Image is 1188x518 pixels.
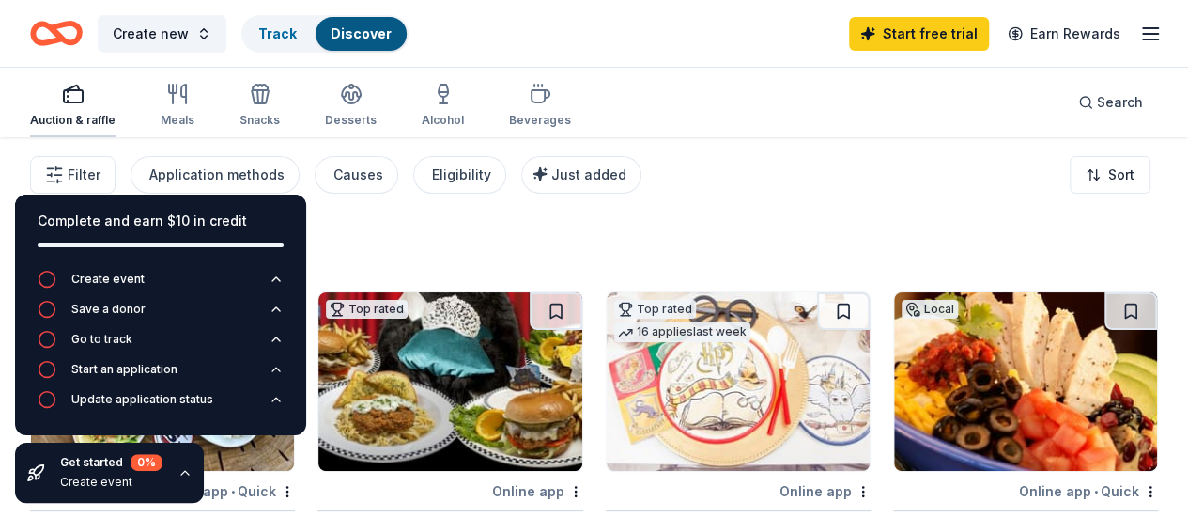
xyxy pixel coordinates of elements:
[239,75,280,137] button: Snacks
[326,300,408,319] div: Top rated
[38,270,284,300] button: Create event
[38,210,284,232] div: Complete and earn $10 in credit
[413,156,506,194] button: Eligibility
[161,113,194,128] div: Meals
[521,156,641,194] button: Just added
[1094,484,1098,499] span: •
[71,272,145,287] div: Create event
[131,454,162,471] div: 0 %
[38,300,284,330] button: Save a donor
[30,75,116,137] button: Auction & raffle
[71,392,213,407] div: Update application status
[331,25,392,41] a: Discover
[1097,91,1143,114] span: Search
[60,475,162,490] div: Create event
[422,113,464,128] div: Alcohol
[325,75,377,137] button: Desserts
[1070,156,1150,194] button: Sort
[30,156,116,194] button: Filter
[325,113,377,128] div: Desserts
[71,362,177,377] div: Start an application
[509,113,571,128] div: Beverages
[258,25,297,41] a: Track
[38,390,284,420] button: Update application status
[60,454,162,471] div: Get started
[38,330,284,360] button: Go to track
[30,113,116,128] div: Auction & raffle
[318,292,581,471] img: Image for Black Bear Diner
[239,113,280,128] div: Snacks
[98,15,226,53] button: Create new
[131,156,300,194] button: Application methods
[894,292,1157,471] img: Image for Cafe Yumm!
[38,360,284,390] button: Start an application
[71,332,132,347] div: Go to track
[902,300,958,319] div: Local
[1019,479,1158,503] div: Online app Quick
[996,17,1132,51] a: Earn Rewards
[315,156,398,194] button: Causes
[422,75,464,137] button: Alcohol
[1108,164,1134,186] span: Sort
[30,11,83,55] a: Home
[241,15,409,53] button: TrackDiscover
[614,300,696,319] div: Top rated
[1063,84,1158,121] button: Search
[68,164,100,186] span: Filter
[71,302,146,317] div: Save a donor
[432,164,491,186] div: Eligibility
[614,322,750,342] div: 16 applies last week
[333,164,383,186] div: Causes
[779,479,871,503] div: Online app
[161,75,194,137] button: Meals
[849,17,989,51] a: Start free trial
[607,292,870,471] img: Image for Oriental Trading
[113,23,189,45] span: Create new
[551,166,626,182] span: Just added
[492,479,583,503] div: Online app
[509,75,571,137] button: Beverages
[149,164,285,186] div: Application methods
